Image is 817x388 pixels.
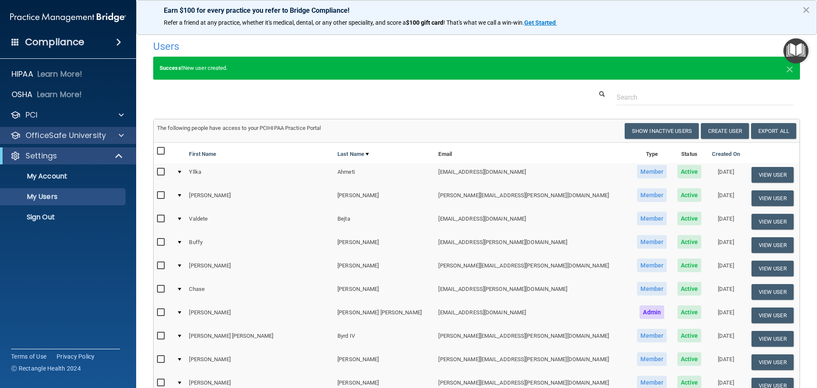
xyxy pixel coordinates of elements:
span: × [786,60,794,77]
td: [PERSON_NAME] [186,187,334,210]
td: [DATE] [706,351,745,374]
span: Active [677,259,702,272]
button: View User [751,237,794,253]
th: Type [632,143,672,163]
span: Ⓒ Rectangle Health 2024 [11,364,81,373]
button: View User [751,167,794,183]
span: Active [677,329,702,342]
td: [DATE] [706,327,745,351]
td: [DATE] [706,304,745,327]
td: [PERSON_NAME] [334,233,435,257]
td: [DATE] [706,233,745,257]
td: [EMAIL_ADDRESS][DOMAIN_NAME] [435,163,631,187]
td: Bejta [334,210,435,233]
td: [PERSON_NAME] [334,280,435,304]
a: Last Name [337,149,369,159]
td: Ahmeti [334,163,435,187]
button: View User [751,190,794,206]
span: Active [677,282,702,296]
a: PCI [10,110,124,120]
span: Member [637,188,667,202]
span: Member [637,329,667,342]
p: PCI [26,110,37,120]
button: View User [751,261,794,276]
span: Member [637,212,667,225]
button: View User [751,331,794,347]
span: Active [677,235,702,249]
a: Terms of Use [11,352,46,361]
h4: Compliance [25,36,84,48]
p: Settings [26,151,57,161]
td: [DATE] [706,210,745,233]
a: Settings [10,151,123,161]
td: [EMAIL_ADDRESS][DOMAIN_NAME] [435,210,631,233]
span: Active [677,165,702,178]
button: View User [751,354,794,370]
span: Active [677,188,702,202]
strong: Success! [160,65,183,71]
td: [DATE] [706,257,745,280]
td: [DATE] [706,187,745,210]
td: [EMAIL_ADDRESS][DOMAIN_NAME] [435,304,631,327]
span: Member [637,235,667,249]
p: Learn More! [37,89,82,100]
span: Member [637,259,667,272]
td: [PERSON_NAME] [PERSON_NAME] [334,304,435,327]
td: [PERSON_NAME] [334,187,435,210]
td: [PERSON_NAME] [186,257,334,280]
td: Chase [186,280,334,304]
input: Search [617,89,794,105]
td: Yllka [186,163,334,187]
button: View User [751,284,794,300]
p: HIPAA [11,69,33,79]
p: Sign Out [6,213,122,221]
img: PMB logo [10,9,126,26]
div: New user created. [153,57,800,80]
p: OfficeSafe University [26,130,106,141]
button: Show Inactive Users [625,123,699,139]
h4: Users [153,41,525,52]
td: [PERSON_NAME][EMAIL_ADDRESS][PERSON_NAME][DOMAIN_NAME] [435,257,631,280]
td: [PERSON_NAME] [334,257,435,280]
td: [PERSON_NAME] [334,351,435,374]
td: [PERSON_NAME] [186,351,334,374]
span: Refer a friend at any practice, whether it's medical, dental, or any other speciality, and score a [164,19,406,26]
button: Open Resource Center [783,38,808,63]
td: [PERSON_NAME][EMAIL_ADDRESS][PERSON_NAME][DOMAIN_NAME] [435,327,631,351]
td: [PERSON_NAME][EMAIL_ADDRESS][PERSON_NAME][DOMAIN_NAME] [435,187,631,210]
span: Admin [640,305,664,319]
button: View User [751,214,794,230]
button: Close [802,3,810,17]
button: Create User [701,123,749,139]
span: Member [637,165,667,178]
span: The following people have access to your PCIHIPAA Practice Portal [157,125,321,131]
p: My Users [6,193,122,201]
td: [DATE] [706,163,745,187]
p: Learn More! [37,69,83,79]
td: [PERSON_NAME] [186,304,334,327]
a: Privacy Policy [57,352,95,361]
a: OfficeSafe University [10,130,124,141]
p: Earn $100 for every practice you refer to Bridge Compliance! [164,6,789,14]
button: View User [751,308,794,323]
strong: $100 gift card [406,19,443,26]
p: My Account [6,172,122,181]
td: Buffy [186,233,334,257]
span: ! That's what we call a win-win. [443,19,524,26]
td: Valdete [186,210,334,233]
a: Get Started [524,19,557,26]
strong: Get Started [524,19,556,26]
a: Export All [751,123,796,139]
span: Active [677,352,702,366]
td: Byrd IV [334,327,435,351]
th: Email [435,143,631,163]
td: [DATE] [706,280,745,304]
td: [EMAIL_ADDRESS][PERSON_NAME][DOMAIN_NAME] [435,233,631,257]
td: [PERSON_NAME][EMAIL_ADDRESS][PERSON_NAME][DOMAIN_NAME] [435,351,631,374]
td: [EMAIL_ADDRESS][PERSON_NAME][DOMAIN_NAME] [435,280,631,304]
th: Status [672,143,707,163]
span: Member [637,352,667,366]
td: [PERSON_NAME] [PERSON_NAME] [186,327,334,351]
span: Active [677,212,702,225]
button: Close [786,63,794,73]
